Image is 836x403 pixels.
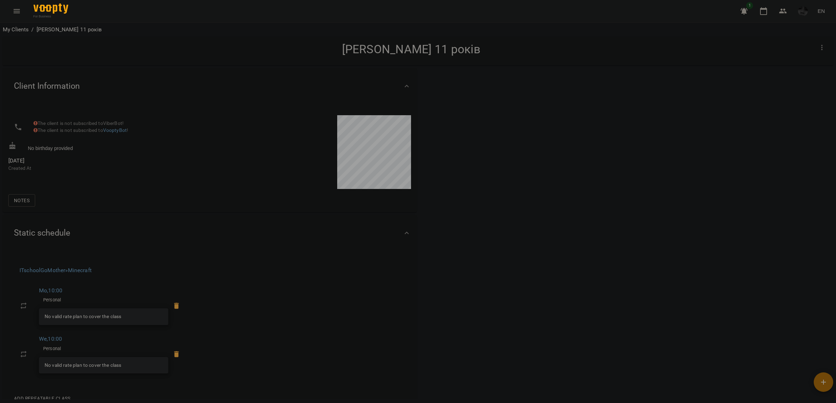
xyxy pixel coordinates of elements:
p: Created At [8,165,208,172]
span: Client Information [14,81,80,92]
div: No valid rate plan to cover the class [45,359,121,372]
span: Add repeatable class [14,394,71,403]
span: Delete scheduled class Minecraft We 10:00 of the client Мельник Кирило 11 років [168,346,185,363]
span: EN [818,7,825,15]
p: [PERSON_NAME] 11 років [37,25,102,34]
nav: breadcrumb [3,25,833,34]
a: ITschoolGoMother»Minecraft [20,267,92,274]
a: VooptyBot [103,127,127,133]
span: The client is not subscribed to ! [33,127,128,133]
a: We,10:00 [39,335,62,342]
span: The client is not subscribed to ViberBot! [33,120,124,126]
a: Mo,10:00 [39,287,62,294]
span: Delete scheduled class Minecraft Mo 10:00 of the client Мельник Кирило 11 років [168,298,185,314]
span: Personal [39,297,65,303]
div: Static schedule [3,215,417,251]
li: / [31,25,33,34]
h4: [PERSON_NAME] 11 років [8,42,814,56]
img: Voopty Logo [33,3,68,14]
a: My Clients [3,26,29,33]
span: Personal [39,346,65,352]
img: c21352688f5787f21f3ea42016bcdd1d.jpg [798,6,808,16]
div: Client Information [3,68,417,104]
div: No valid rate plan to cover the class [45,310,121,323]
span: 1 [746,2,753,9]
span: Notes [14,196,30,205]
button: Menu [8,3,25,19]
span: For Business [33,14,68,18]
span: [DATE] [8,157,208,165]
button: Notes [8,194,35,207]
div: No birthday provided [7,140,210,153]
span: Static schedule [14,228,70,238]
button: EN [815,5,828,17]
